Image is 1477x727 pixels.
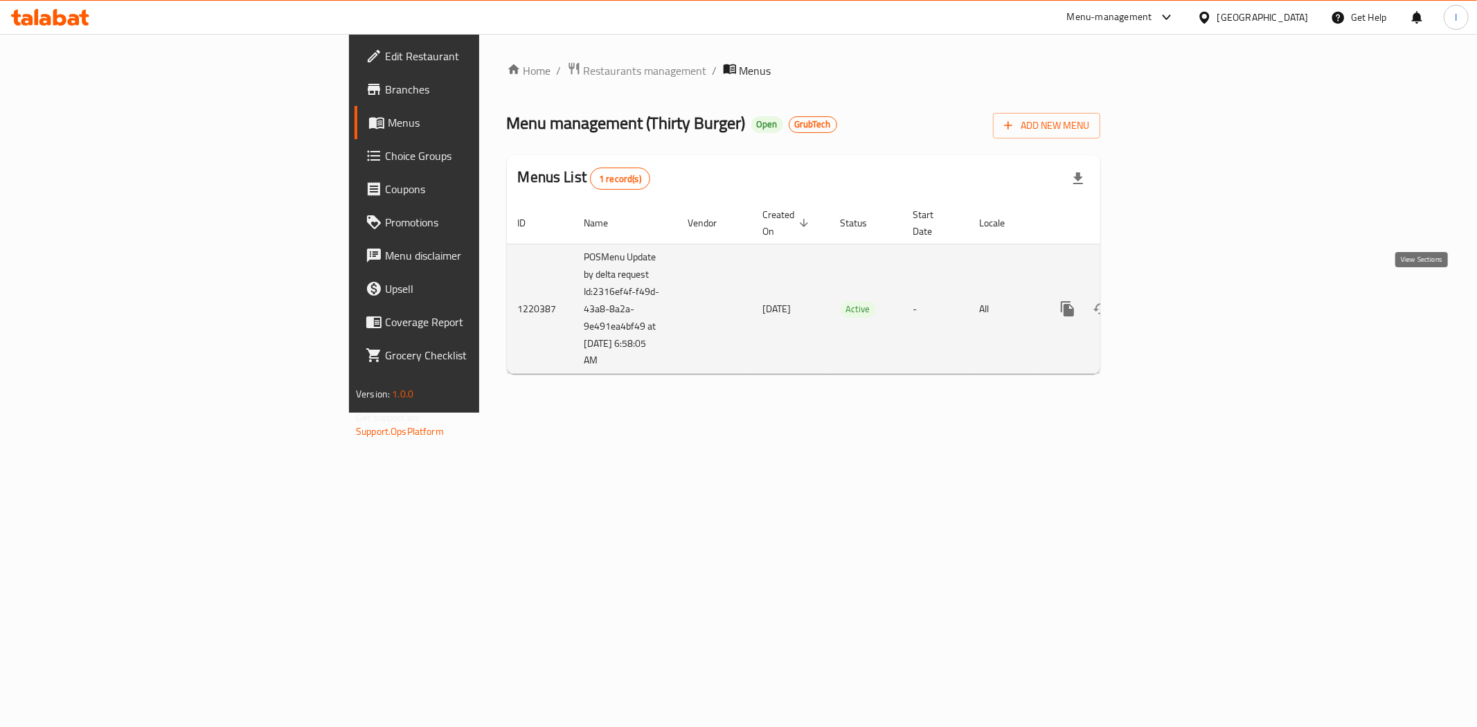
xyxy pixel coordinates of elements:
div: Open [751,116,783,133]
th: Actions [1040,202,1195,244]
a: Menus [355,106,596,139]
span: Promotions [385,214,584,231]
span: Branches [385,81,584,98]
a: Grocery Checklist [355,339,596,372]
nav: breadcrumb [507,62,1100,80]
a: Restaurants management [567,62,707,80]
table: enhanced table [507,202,1195,375]
span: Add New Menu [1004,117,1089,134]
div: Active [841,301,876,318]
button: more [1051,292,1084,325]
div: [GEOGRAPHIC_DATA] [1217,10,1309,25]
a: Menu disclaimer [355,239,596,272]
a: Edit Restaurant [355,39,596,73]
span: 1.0.0 [392,385,413,403]
a: Promotions [355,206,596,239]
span: Created On [763,206,813,240]
span: Locale [980,215,1023,231]
span: Get support on: [356,409,420,427]
span: Upsell [385,280,584,297]
li: / [713,62,717,79]
span: ID [518,215,544,231]
button: Add New Menu [993,113,1100,138]
span: Open [751,118,783,130]
a: Choice Groups [355,139,596,172]
a: Branches [355,73,596,106]
span: Menus [388,114,584,131]
span: Start Date [913,206,952,240]
div: Export file [1062,162,1095,195]
span: Choice Groups [385,147,584,164]
span: Status [841,215,886,231]
span: I [1455,10,1457,25]
span: Coverage Report [385,314,584,330]
td: POSMenu Update by delta request Id:2316ef4f-f49d-43a8-8a2a-9e491ea4bf49 at [DATE] 6:58:05 AM [573,244,677,374]
td: - [902,244,969,374]
span: [DATE] [763,300,791,318]
span: Restaurants management [584,62,707,79]
td: All [969,244,1040,374]
span: GrubTech [789,118,836,130]
div: Menu-management [1067,9,1152,26]
span: Active [841,301,876,317]
a: Support.OpsPlatform [356,422,444,440]
span: Edit Restaurant [385,48,584,64]
a: Coverage Report [355,305,596,339]
span: Version: [356,385,390,403]
span: Menu management ( Thirty Burger ) [507,107,746,138]
span: Coupons [385,181,584,197]
a: Coupons [355,172,596,206]
div: Total records count [590,168,650,190]
h2: Menus List [518,167,650,190]
a: Upsell [355,272,596,305]
span: Menus [740,62,771,79]
span: Vendor [688,215,735,231]
span: 1 record(s) [591,172,650,186]
span: Name [584,215,627,231]
button: Change Status [1084,292,1118,325]
span: Grocery Checklist [385,347,584,363]
span: Menu disclaimer [385,247,584,264]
